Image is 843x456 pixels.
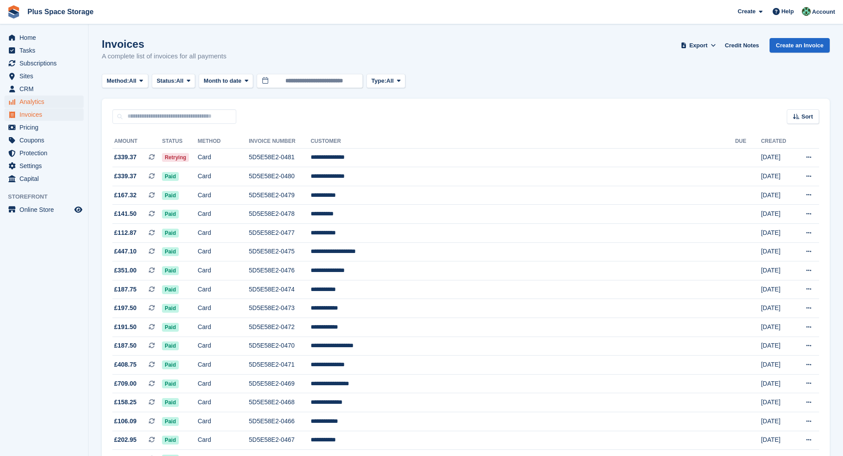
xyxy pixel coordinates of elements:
a: menu [4,96,84,108]
td: [DATE] [761,205,795,224]
span: Sites [19,70,73,82]
td: Card [198,224,249,243]
th: Method [198,134,249,149]
h1: Invoices [102,38,227,50]
td: [DATE] [761,167,795,186]
span: Paid [162,191,178,200]
span: Help [781,7,794,16]
button: Method: All [102,74,148,88]
td: Card [198,412,249,431]
td: [DATE] [761,393,795,412]
td: 5D5E58E2-0471 [249,356,311,375]
a: menu [4,203,84,216]
span: £709.00 [114,379,137,388]
img: Karolis Stasinskas [802,7,811,16]
th: Customer [311,134,735,149]
span: Create [738,7,755,16]
a: Preview store [73,204,84,215]
span: £351.00 [114,266,137,275]
span: Month to date [204,77,241,85]
span: Method: [107,77,129,85]
td: Card [198,337,249,356]
span: Paid [162,323,178,332]
td: [DATE] [761,280,795,299]
span: £191.50 [114,322,137,332]
td: 5D5E58E2-0477 [249,224,311,243]
td: [DATE] [761,299,795,318]
th: Due [735,134,761,149]
span: Invoices [19,108,73,121]
a: menu [4,121,84,134]
td: Card [198,261,249,280]
span: Status: [157,77,176,85]
span: Protection [19,147,73,159]
td: Card [198,186,249,205]
td: [DATE] [761,337,795,356]
span: Sort [801,112,813,121]
button: Month to date [199,74,253,88]
span: Paid [162,304,178,313]
span: Analytics [19,96,73,108]
span: £112.87 [114,228,137,238]
span: £141.50 [114,209,137,218]
span: Settings [19,160,73,172]
span: Paid [162,172,178,181]
td: 5D5E58E2-0473 [249,299,311,318]
td: 5D5E58E2-0481 [249,148,311,167]
td: [DATE] [761,242,795,261]
span: Coupons [19,134,73,146]
td: Card [198,393,249,412]
span: Tasks [19,44,73,57]
td: [DATE] [761,186,795,205]
span: Online Store [19,203,73,216]
span: Subscriptions [19,57,73,69]
span: All [386,77,394,85]
td: [DATE] [761,318,795,337]
a: menu [4,147,84,159]
span: All [176,77,184,85]
span: CRM [19,83,73,95]
span: £187.75 [114,285,137,294]
a: menu [4,172,84,185]
span: Storefront [8,192,88,201]
td: 5D5E58E2-0474 [249,280,311,299]
td: Card [198,167,249,186]
span: £197.50 [114,303,137,313]
td: Card [198,205,249,224]
td: Card [198,242,249,261]
td: [DATE] [761,148,795,167]
span: Paid [162,285,178,294]
p: A complete list of invoices for all payments [102,51,227,61]
span: £339.37 [114,153,137,162]
td: 5D5E58E2-0470 [249,337,311,356]
td: 5D5E58E2-0475 [249,242,311,261]
span: Paid [162,360,178,369]
td: 5D5E58E2-0472 [249,318,311,337]
span: Capital [19,172,73,185]
td: Card [198,374,249,393]
td: 5D5E58E2-0480 [249,167,311,186]
span: £106.09 [114,417,137,426]
td: 5D5E58E2-0469 [249,374,311,393]
button: Type: All [366,74,405,88]
td: Card [198,299,249,318]
th: Created [761,134,795,149]
td: [DATE] [761,412,795,431]
td: [DATE] [761,224,795,243]
span: £408.75 [114,360,137,369]
span: £158.25 [114,398,137,407]
span: £202.95 [114,435,137,445]
a: menu [4,134,84,146]
span: Paid [162,379,178,388]
td: Card [198,431,249,450]
span: Export [689,41,708,50]
a: menu [4,160,84,172]
span: Home [19,31,73,44]
button: Export [679,38,718,53]
span: £167.32 [114,191,137,200]
span: Paid [162,341,178,350]
span: Paid [162,229,178,238]
td: [DATE] [761,374,795,393]
span: Paid [162,210,178,218]
td: 5D5E58E2-0476 [249,261,311,280]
